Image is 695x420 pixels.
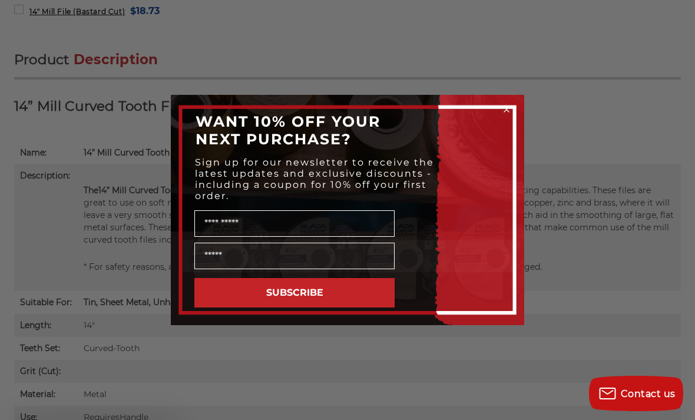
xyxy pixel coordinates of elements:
[194,278,395,307] button: SUBSCRIBE
[195,157,434,201] span: Sign up for our newsletter to receive the latest updates and exclusive discounts - including a co...
[501,104,512,115] button: Close dialog
[621,388,676,399] span: Contact us
[196,113,380,148] span: WANT 10% OFF YOUR NEXT PURCHASE?
[194,243,395,269] input: Email
[589,376,683,411] button: Contact us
